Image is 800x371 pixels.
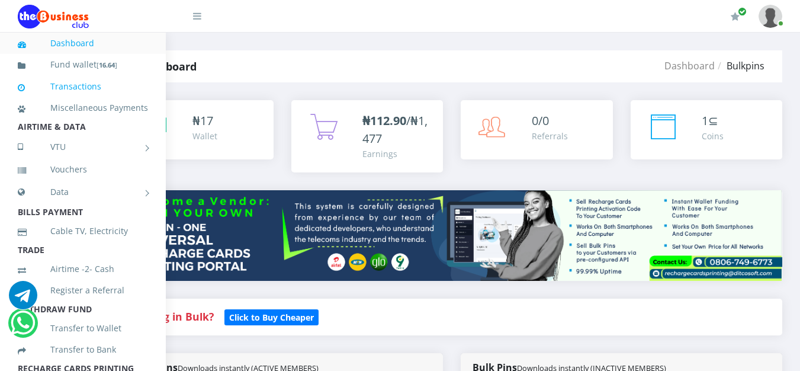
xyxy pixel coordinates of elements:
[18,94,148,121] a: Miscellaneous Payments
[702,112,724,130] div: ⊆
[291,100,444,172] a: ₦112.90/₦1,477 Earnings
[18,73,148,100] a: Transactions
[224,309,319,324] a: Click to Buy Cheaper
[715,59,764,73] li: Bulkpins
[18,51,148,79] a: Fund wallet[16.64]
[18,156,148,183] a: Vouchers
[702,130,724,142] div: Coins
[664,59,715,72] a: Dashboard
[18,315,148,342] a: Transfer to Wallet
[18,255,148,283] a: Airtime -2- Cash
[18,277,148,304] a: Register a Referral
[18,177,148,207] a: Data
[532,130,568,142] div: Referrals
[192,130,217,142] div: Wallet
[11,318,35,337] a: Chat for support
[362,113,406,129] b: ₦112.90
[229,312,314,323] b: Click to Buy Cheaper
[121,190,782,281] img: multitenant_rcp.png
[121,100,274,159] a: ₦17 Wallet
[532,113,549,129] span: 0/0
[18,218,148,245] a: Cable TV, Electricity
[759,5,782,28] img: User
[97,60,117,69] small: [ ]
[18,336,148,363] a: Transfer to Bank
[731,12,740,21] i: Renew/Upgrade Subscription
[133,309,214,324] strong: Buying in Bulk?
[18,132,148,162] a: VTU
[99,60,115,69] b: 16.64
[192,112,217,130] div: ₦
[362,113,428,146] span: /₦1,477
[738,7,747,16] span: Renew/Upgrade Subscription
[461,100,613,159] a: 0/0 Referrals
[9,290,37,309] a: Chat for support
[18,30,148,57] a: Dashboard
[139,59,197,73] strong: Dashboard
[18,5,89,28] img: Logo
[362,148,432,160] div: Earnings
[200,113,213,129] span: 17
[702,113,708,129] span: 1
